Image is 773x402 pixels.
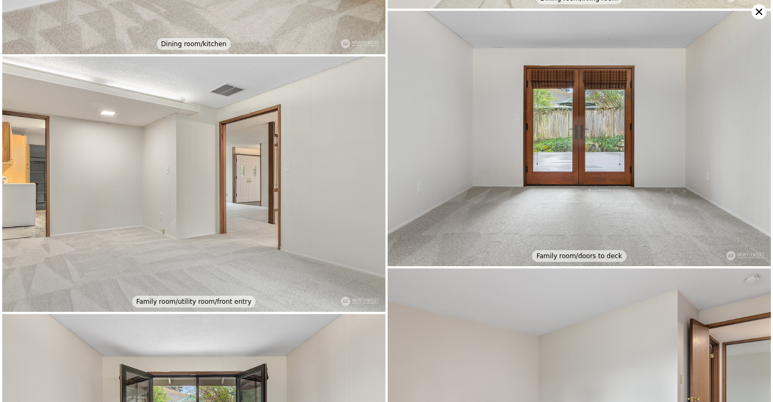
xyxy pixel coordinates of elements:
[532,250,626,262] div: Family room/doors to deck
[2,56,385,312] img: Family room/utility room/front entry
[388,11,771,266] img: Family room/doors to deck
[132,296,256,308] div: Family room/utility room/front entry
[157,38,231,50] div: Dining room/kitchen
